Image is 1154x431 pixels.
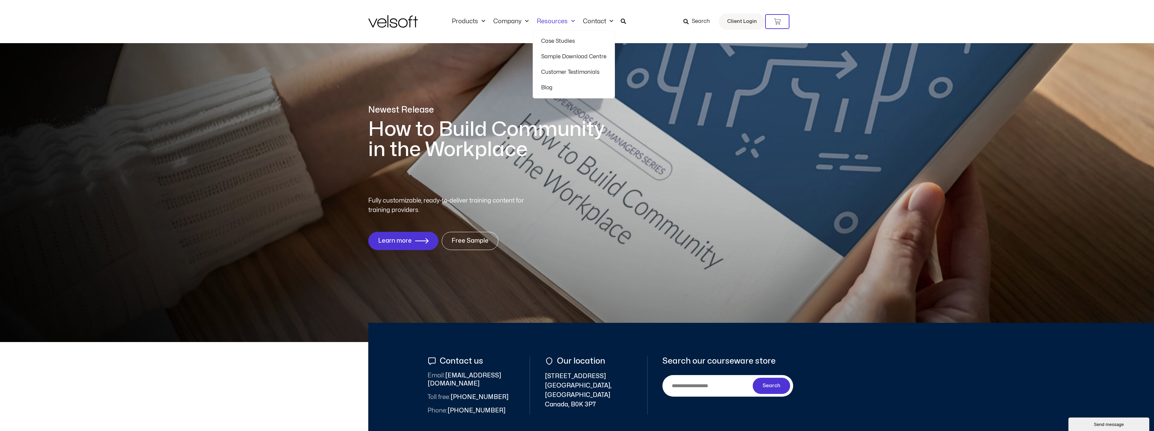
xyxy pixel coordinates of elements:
[533,18,579,25] a: ResourcesMenu Toggle
[545,372,632,409] span: [STREET_ADDRESS] [GEOGRAPHIC_DATA], [GEOGRAPHIC_DATA] Canada, B0K 3P7
[19,11,33,16] div: v 4.0.25
[541,33,606,49] a: Case Studies
[74,40,114,44] div: Keywords by Traffic
[438,357,483,366] span: Contact us
[428,394,450,400] span: Toll free:
[727,17,757,26] span: Client Login
[428,373,445,378] span: Email:
[753,378,790,394] button: Search
[541,80,606,95] a: Blog
[489,18,533,25] a: CompanyMenu Toggle
[1068,416,1151,431] iframe: chat widget
[719,13,765,30] a: Client Login
[368,232,438,250] a: Learn more
[579,18,617,25] a: ContactMenu Toggle
[428,407,505,415] span: [PHONE_NUMBER]
[541,64,606,80] a: Customer Testimonials
[762,382,780,390] span: Search
[368,196,536,215] p: Fully customizable, ready-to-deliver training content for training providers.
[442,232,498,250] a: Free Sample
[368,104,614,116] p: Newest Release
[451,238,489,244] span: Free Sample
[448,18,489,25] a: ProductsMenu Toggle
[683,16,715,27] a: Search
[662,357,776,366] span: Search our courseware store
[428,408,447,413] span: Phone:
[428,393,508,401] span: [PHONE_NUMBER]
[555,357,605,366] span: Our location
[368,15,418,28] img: Velsoft Training Materials
[67,39,72,44] img: tab_keywords_by_traffic_grey.svg
[368,119,614,160] h1: How to Build Community in the Workplace
[18,18,74,23] div: Domain: [DOMAIN_NAME]
[533,30,615,98] ul: ResourcesMenu Toggle
[692,17,710,26] span: Search
[428,372,515,388] span: [EMAIL_ADDRESS][DOMAIN_NAME]
[448,18,617,25] nav: Menu
[11,11,16,16] img: logo_orange.svg
[26,40,60,44] div: Domain Overview
[378,238,412,244] span: Learn more
[11,18,16,23] img: website_grey.svg
[541,49,606,64] a: Sample Download Centre
[18,39,24,44] img: tab_domain_overview_orange.svg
